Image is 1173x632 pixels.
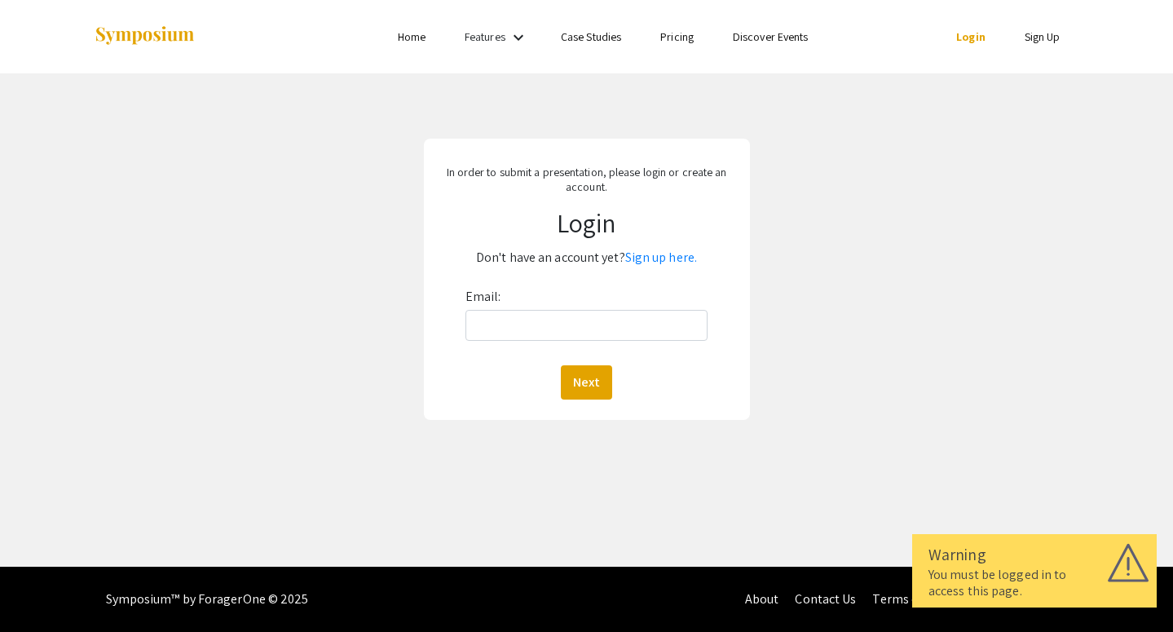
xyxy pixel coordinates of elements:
a: Discover Events [733,29,809,44]
a: Home [398,29,426,44]
button: Next [561,365,612,400]
p: In order to submit a presentation, please login or create an account. [435,165,738,194]
a: Features [465,29,505,44]
img: Symposium by ForagerOne [94,25,196,47]
a: Sign up here. [625,249,697,266]
mat-icon: Expand Features list [509,28,528,47]
div: You must be logged in to access this page. [928,567,1140,599]
div: Symposium™ by ForagerOne © 2025 [106,567,309,632]
a: Contact Us [795,590,856,608]
a: Pricing [660,29,694,44]
a: Case Studies [561,29,621,44]
a: About [745,590,779,608]
p: Don't have an account yet? [435,245,738,271]
div: Warning [928,542,1140,567]
a: Terms of Service [872,590,965,608]
h1: Login [435,207,738,238]
a: Login [956,29,986,44]
a: Sign Up [1025,29,1061,44]
label: Email: [465,284,501,310]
